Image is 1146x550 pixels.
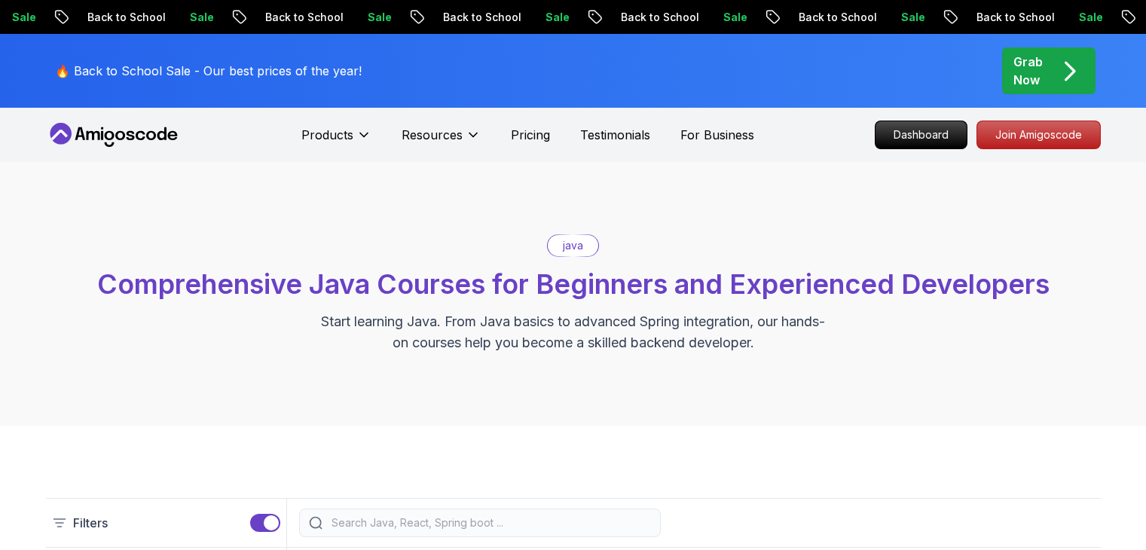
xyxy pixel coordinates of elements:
p: Sale [992,10,1041,25]
a: Testimonials [580,126,650,144]
p: java [563,238,583,253]
p: Start learning Java. From Java basics to advanced Spring integration, our hands-on courses help y... [320,311,827,353]
input: Search Java, React, Spring boot ... [329,515,651,530]
p: Resources [402,126,463,144]
p: 🔥 Back to School Sale - Our best prices of the year! [55,62,362,80]
p: Back to School [1,10,103,25]
p: Join Amigoscode [977,121,1100,148]
a: Dashboard [875,121,967,149]
span: Comprehensive Java Courses for Beginners and Experienced Developers [97,267,1050,301]
a: Pricing [511,126,550,144]
p: Filters [73,514,108,532]
p: Back to School [356,10,459,25]
p: Back to School [534,10,637,25]
p: Sale [103,10,151,25]
p: Back to School [179,10,281,25]
p: Sale [814,10,863,25]
a: For Business [680,126,754,144]
p: Grab Now [1013,53,1043,89]
button: Resources [402,126,481,156]
p: Dashboard [876,121,967,148]
p: Products [301,126,353,144]
p: Sale [459,10,507,25]
a: Join Amigoscode [976,121,1101,149]
p: Back to School [890,10,992,25]
p: Back to School [712,10,814,25]
p: Sale [637,10,685,25]
button: Products [301,126,371,156]
p: Sale [281,10,329,25]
